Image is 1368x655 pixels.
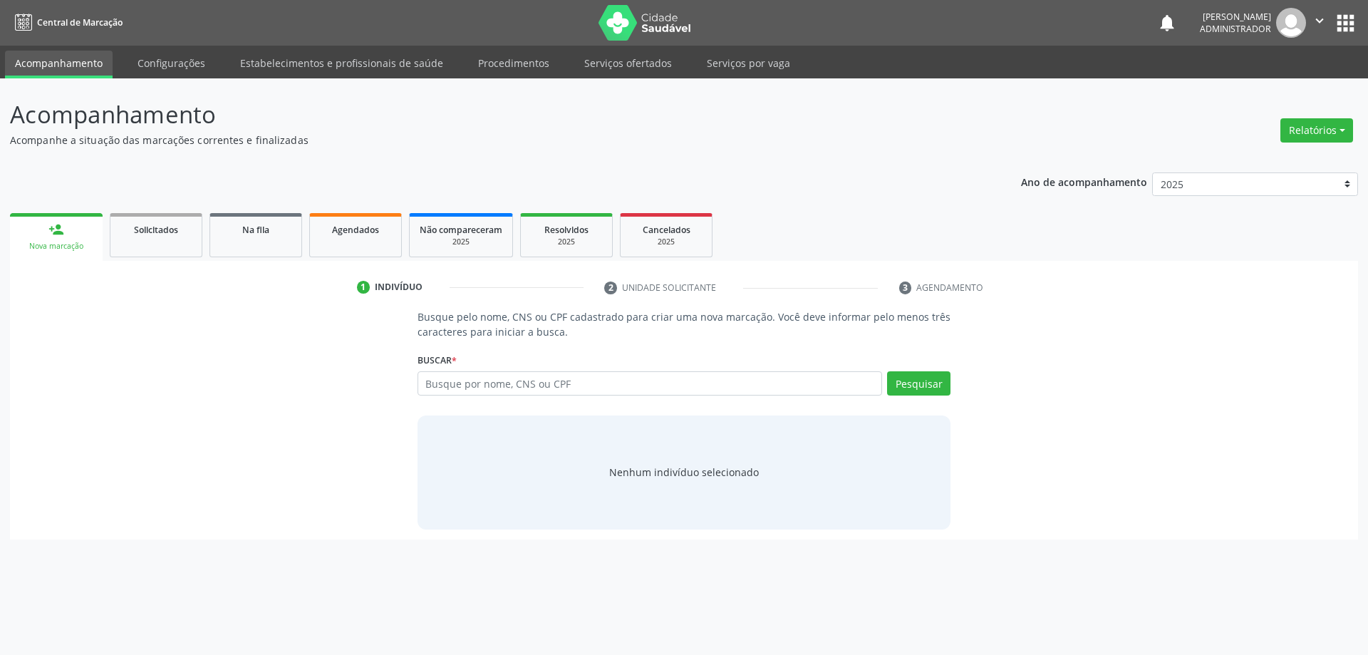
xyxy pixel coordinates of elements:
[631,237,702,247] div: 2025
[1276,8,1306,38] img: img
[37,16,123,29] span: Central de Marcação
[468,51,559,76] a: Procedimentos
[1200,23,1271,35] span: Administrador
[10,97,953,133] p: Acompanhamento
[10,11,123,34] a: Central de Marcação
[134,224,178,236] span: Solicitados
[574,51,682,76] a: Serviços ofertados
[418,309,951,339] p: Busque pelo nome, CNS ou CPF cadastrado para criar uma nova marcação. Você deve informar pelo men...
[1021,172,1147,190] p: Ano de acompanhamento
[5,51,113,78] a: Acompanhamento
[128,51,215,76] a: Configurações
[10,133,953,148] p: Acompanhe a situação das marcações correntes e finalizadas
[357,281,370,294] div: 1
[48,222,64,237] div: person_add
[544,224,589,236] span: Resolvidos
[418,371,883,396] input: Busque por nome, CNS ou CPF
[418,349,457,371] label: Buscar
[1200,11,1271,23] div: [PERSON_NAME]
[332,224,379,236] span: Agendados
[887,371,950,396] button: Pesquisar
[420,224,502,236] span: Não compareceram
[420,237,502,247] div: 2025
[643,224,690,236] span: Cancelados
[1157,13,1177,33] button: notifications
[375,281,423,294] div: Indivíduo
[242,224,269,236] span: Na fila
[697,51,800,76] a: Serviços por vaga
[1312,13,1327,29] i: 
[1280,118,1353,143] button: Relatórios
[531,237,602,247] div: 2025
[1333,11,1358,36] button: apps
[1306,8,1333,38] button: 
[20,241,93,252] div: Nova marcação
[609,465,759,480] div: Nenhum indivíduo selecionado
[230,51,453,76] a: Estabelecimentos e profissionais de saúde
